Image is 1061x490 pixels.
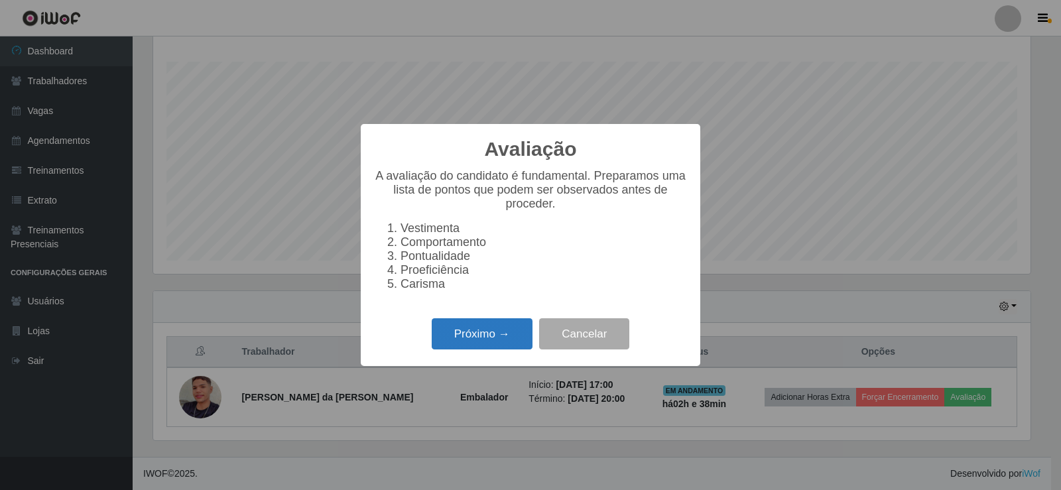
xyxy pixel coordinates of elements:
li: Comportamento [401,235,687,249]
h2: Avaliação [485,137,577,161]
li: Vestimenta [401,221,687,235]
li: Pontualidade [401,249,687,263]
button: Cancelar [539,318,629,349]
li: Carisma [401,277,687,291]
li: Proeficiência [401,263,687,277]
button: Próximo → [432,318,532,349]
p: A avaliação do candidato é fundamental. Preparamos uma lista de pontos que podem ser observados a... [374,169,687,211]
